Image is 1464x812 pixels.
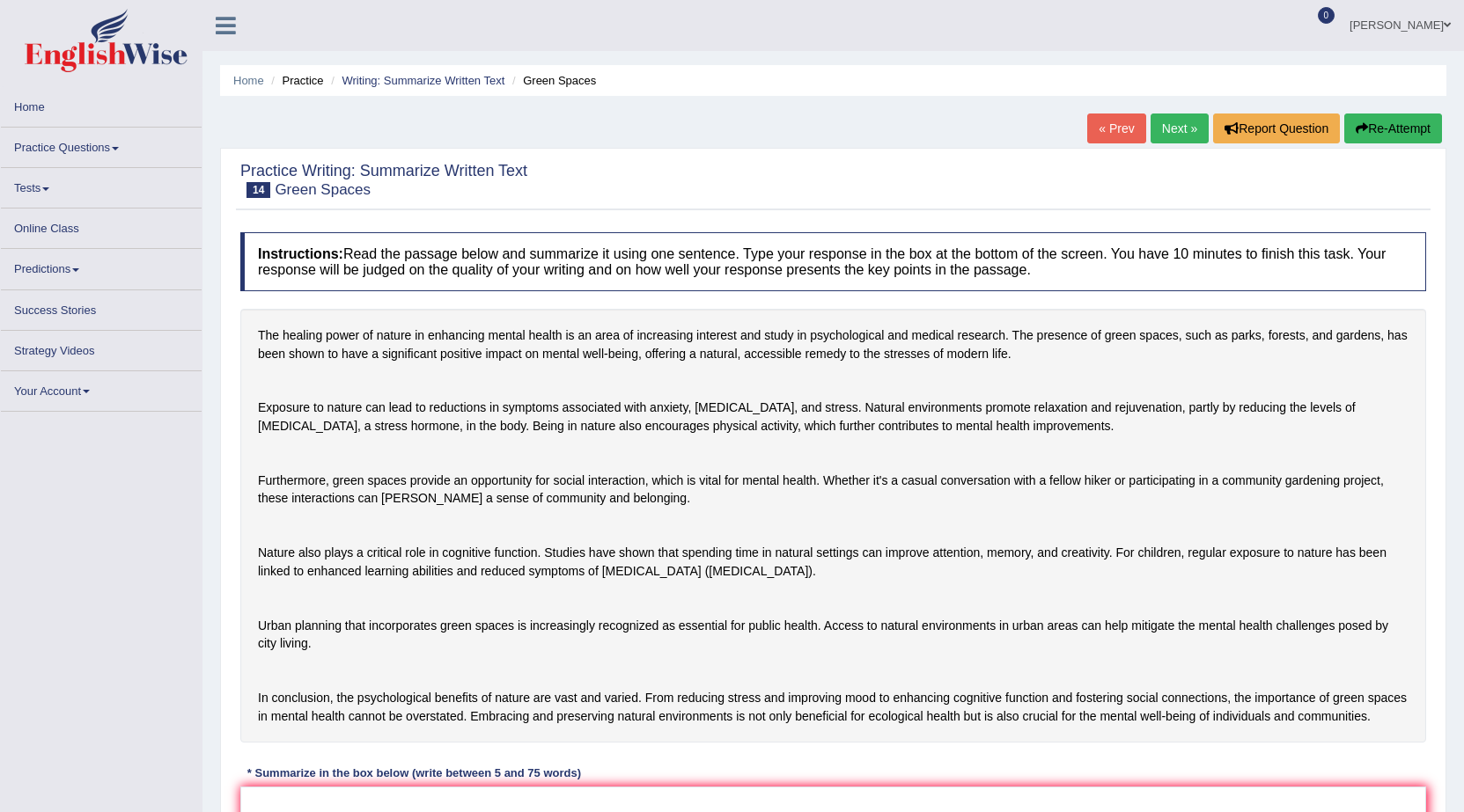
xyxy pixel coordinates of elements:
a: Tests [1,168,202,202]
a: Predictions [1,249,202,283]
a: « Prev [1087,113,1145,143]
span: 14 [246,182,270,198]
a: Strategy Videos [1,331,202,365]
b: Instructions: [258,246,343,261]
a: Home [233,74,264,87]
a: Next » [1151,113,1209,143]
div: * Summarize in the box below (write between 5 and 75 words) [240,764,588,781]
span: 0 [1318,7,1335,24]
a: Writing: Summarize Written Text [342,74,504,87]
small: Green Spaces [275,181,371,198]
a: Practice Questions [1,128,202,162]
div: The healing power of nature in enhancing mental health is an area of increasing interest and stud... [240,309,1426,743]
h2: Practice Writing: Summarize Written Text [240,163,527,198]
button: Re-Attempt [1344,113,1442,143]
li: Practice [267,72,323,89]
a: Home [1,87,202,121]
h4: Read the passage below and summarize it using one sentence. Type your response in the box at the ... [240,232,1426,291]
li: Green Spaces [508,72,596,89]
a: Your Account [1,371,202,406]
a: Online Class [1,208,202,243]
a: Success Stories [1,290,202,325]
button: Report Question [1213,113,1340,143]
